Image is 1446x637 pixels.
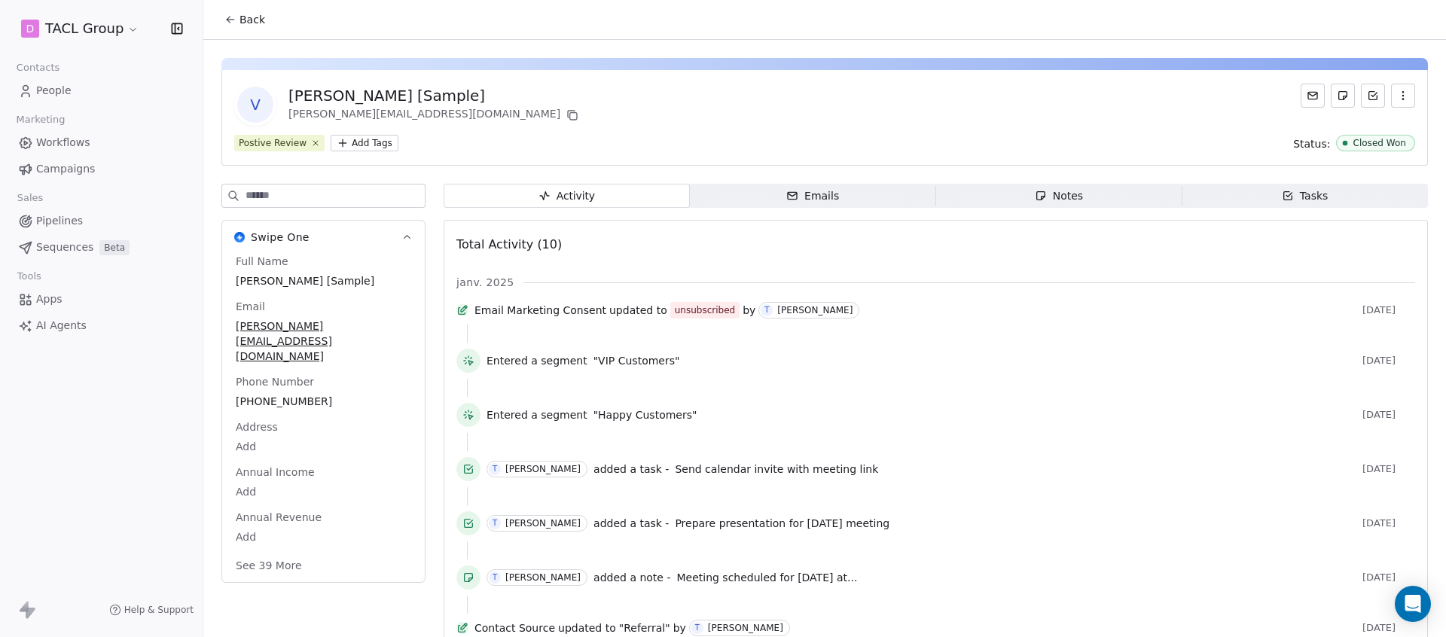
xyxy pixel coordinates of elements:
[227,552,311,579] button: See 39 More
[36,83,72,99] span: People
[493,571,497,584] div: T
[474,620,555,635] span: Contact Source
[36,213,83,229] span: Pipelines
[18,16,142,41] button: DTACL Group
[236,484,411,499] span: Add
[505,572,581,583] div: [PERSON_NAME]
[239,12,265,27] span: Back
[695,622,700,634] div: T
[675,514,889,532] a: Prepare presentation for [DATE] meeting
[1293,136,1330,151] span: Status:
[233,465,318,480] span: Annual Income
[593,570,670,585] span: added a note -
[505,464,581,474] div: [PERSON_NAME]
[456,237,562,251] span: Total Activity (10)
[233,419,281,434] span: Address
[764,304,769,316] div: T
[593,407,697,422] span: "Happy Customers"
[1362,622,1415,634] span: [DATE]
[1282,188,1329,204] div: Tasks
[558,620,616,635] span: updated to
[239,136,307,150] div: Postive Review
[1362,304,1415,316] span: [DATE]
[619,620,670,635] span: "Referral"
[236,439,411,454] span: Add
[233,254,291,269] span: Full Name
[493,463,497,475] div: T
[1362,355,1415,367] span: [DATE]
[675,460,878,478] a: Send calendar invite with meeting link
[673,620,686,635] span: by
[593,462,669,477] span: added a task -
[708,623,783,633] div: [PERSON_NAME]
[36,135,90,151] span: Workflows
[236,394,411,409] span: [PHONE_NUMBER]
[12,209,191,233] a: Pipelines
[1362,517,1415,529] span: [DATE]
[11,265,47,288] span: Tools
[743,303,755,318] span: by
[474,303,606,318] span: Email Marketing Consent
[487,353,587,368] span: Entered a segment
[237,87,273,123] span: V
[609,303,667,318] span: updated to
[36,318,87,334] span: AI Agents
[234,232,245,242] img: Swipe One
[12,130,191,155] a: Workflows
[1362,571,1415,584] span: [DATE]
[236,529,411,544] span: Add
[45,19,124,38] span: TACL Group
[288,85,581,106] div: [PERSON_NAME] [Sample]
[26,21,35,36] span: D
[12,287,191,312] a: Apps
[12,157,191,181] a: Campaigns
[251,230,310,245] span: Swipe One
[676,571,857,584] span: Meeting scheduled for [DATE] at...
[36,161,95,177] span: Campaigns
[777,305,853,315] div: [PERSON_NAME]
[593,353,680,368] span: "VIP Customers"
[233,510,325,525] span: Annual Revenue
[12,235,191,260] a: SequencesBeta
[456,275,514,290] span: janv. 2025
[487,407,587,422] span: Entered a segment
[36,239,93,255] span: Sequences
[331,135,398,151] button: Add Tags
[215,6,274,33] button: Back
[12,78,191,103] a: People
[12,313,191,338] a: AI Agents
[36,291,63,307] span: Apps
[505,518,581,529] div: [PERSON_NAME]
[675,517,889,529] span: Prepare presentation for [DATE] meeting
[1395,586,1431,622] div: Open Intercom Messenger
[288,106,581,124] div: [PERSON_NAME][EMAIL_ADDRESS][DOMAIN_NAME]
[222,221,425,254] button: Swipe OneSwipe One
[1035,188,1083,204] div: Notes
[236,273,411,288] span: [PERSON_NAME] [Sample]
[10,108,72,131] span: Marketing
[222,254,425,582] div: Swipe OneSwipe One
[1362,409,1415,421] span: [DATE]
[109,604,194,616] a: Help & Support
[1362,463,1415,475] span: [DATE]
[233,299,268,314] span: Email
[1353,138,1406,148] div: Closed Won
[593,516,669,531] span: added a task -
[124,604,194,616] span: Help & Support
[493,517,497,529] div: T
[236,318,411,364] span: [PERSON_NAME][EMAIL_ADDRESS][DOMAIN_NAME]
[99,240,130,255] span: Beta
[11,187,50,209] span: Sales
[675,463,878,475] span: Send calendar invite with meeting link
[10,56,66,79] span: Contacts
[676,568,857,587] a: Meeting scheduled for [DATE] at...
[786,188,839,204] div: Emails
[675,303,735,318] div: unsubscribed
[233,374,317,389] span: Phone Number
